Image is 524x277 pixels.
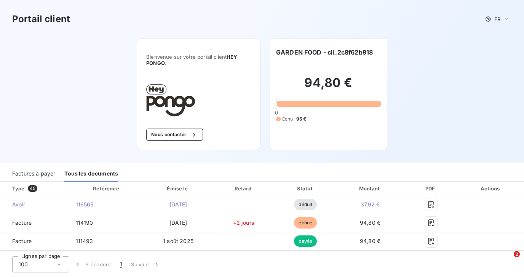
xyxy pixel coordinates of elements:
[282,116,293,122] span: Échu
[76,201,94,208] span: 116565
[93,185,119,192] div: Référence
[126,256,165,272] button: Suivant
[146,129,203,141] button: Nous contacter
[406,185,456,192] div: PDF
[69,256,115,272] button: Précédent
[6,219,64,227] span: Facture
[76,238,93,244] span: 111493
[146,54,251,66] span: Bienvenue sur votre portail client .
[6,237,64,245] span: Facture
[12,166,55,182] div: Factures à payer
[214,185,274,192] div: Retard
[163,238,193,244] span: 1 août 2025
[6,201,64,208] span: Avoir
[8,185,68,192] div: Type
[146,84,195,116] img: Company logo
[276,48,373,57] h6: GARDEN FOOD - cli_2c8f62b918
[76,219,93,226] span: 114190
[169,201,187,208] span: [DATE]
[19,261,28,268] span: 100
[233,219,254,226] span: +2 jours
[64,166,118,182] div: Tous les documents
[294,235,317,247] span: payée
[360,219,380,226] span: 94,80 €
[498,251,516,269] iframe: Intercom live chat
[28,185,37,192] span: 45
[276,75,381,98] h2: 94,80 €
[275,110,278,116] span: 0
[494,16,500,22] span: FR
[514,251,520,257] span: 2
[276,185,335,192] div: Statut
[294,217,317,229] span: échue
[169,219,187,226] span: [DATE]
[360,238,380,244] span: 94,80 €
[361,201,380,208] span: 37,92 €
[296,116,307,122] span: 95 €
[115,256,126,272] button: 1
[12,12,70,26] h3: Portail client
[294,199,317,210] span: déduit
[459,185,522,192] div: Actions
[146,54,238,66] span: HEY PONGO
[120,261,122,268] span: 1
[145,185,211,192] div: Émise le
[338,185,403,192] div: Montant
